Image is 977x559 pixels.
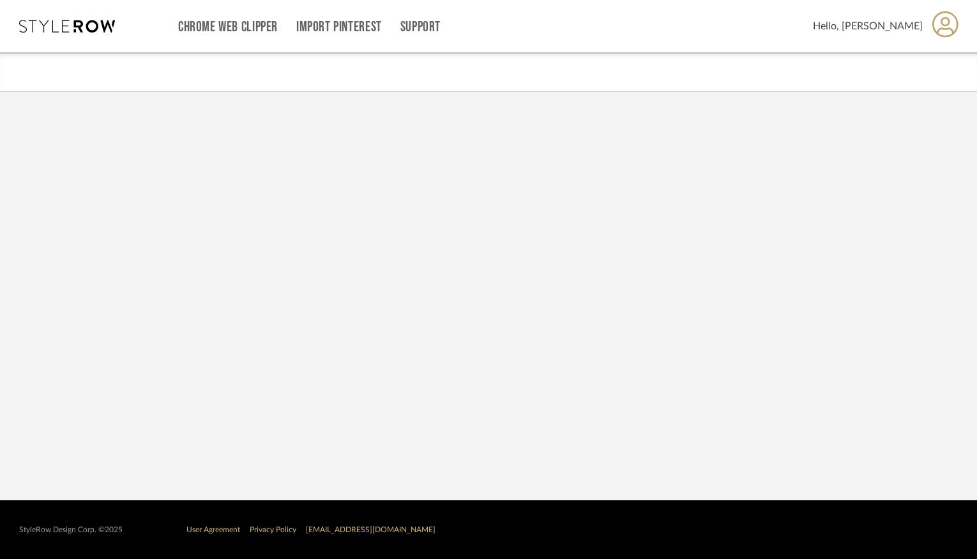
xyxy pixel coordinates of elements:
span: Hello, [PERSON_NAME] [813,19,923,34]
a: User Agreement [186,526,240,533]
a: [EMAIL_ADDRESS][DOMAIN_NAME] [306,526,435,533]
a: Privacy Policy [250,526,296,533]
div: StyleRow Design Corp. ©2025 [19,525,123,535]
a: Chrome Web Clipper [178,22,278,33]
a: Support [400,22,441,33]
a: Import Pinterest [296,22,382,33]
